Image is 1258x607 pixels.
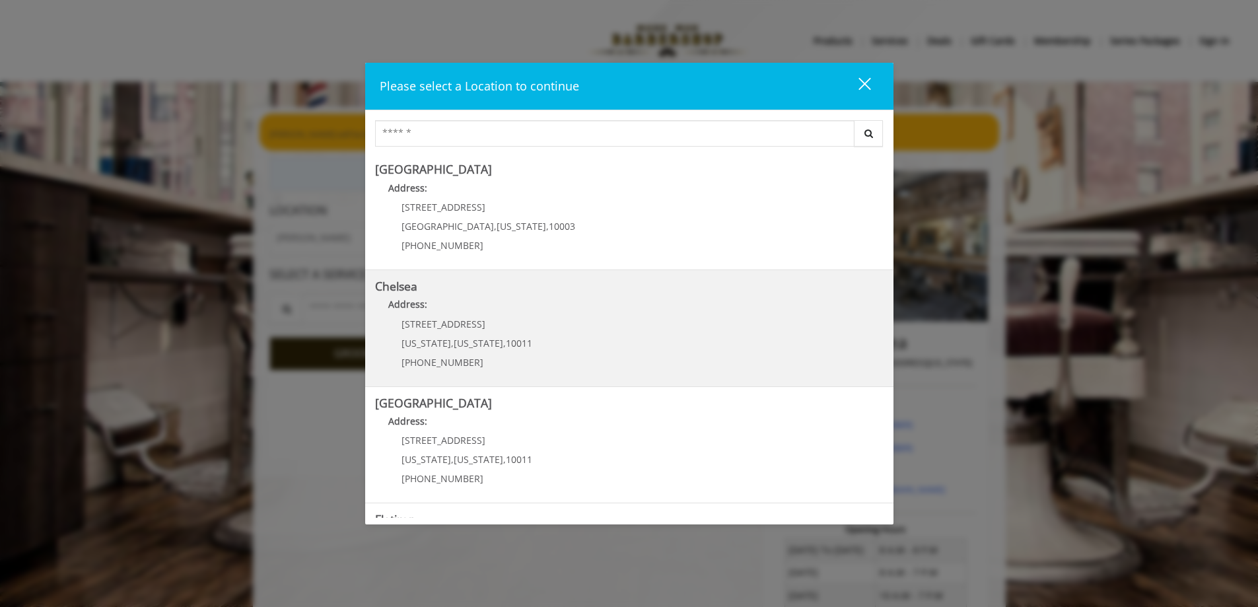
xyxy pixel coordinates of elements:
span: 10003 [549,220,575,232]
span: [US_STATE] [402,453,451,466]
span: [STREET_ADDRESS] [402,434,485,446]
span: , [451,453,454,466]
b: [GEOGRAPHIC_DATA] [375,395,492,411]
span: [PHONE_NUMBER] [402,472,483,485]
b: Flatiron [375,511,416,527]
b: [GEOGRAPHIC_DATA] [375,161,492,177]
b: Chelsea [375,278,417,294]
span: , [503,453,506,466]
div: close dialog [843,77,870,96]
i: Search button [861,129,876,138]
span: 10011 [506,337,532,349]
span: [US_STATE] [454,337,503,349]
span: , [546,220,549,232]
span: [PHONE_NUMBER] [402,356,483,369]
span: , [503,337,506,349]
span: , [494,220,497,232]
span: 10011 [506,453,532,466]
span: [US_STATE] [402,337,451,349]
span: [US_STATE] [454,453,503,466]
span: Please select a Location to continue [380,78,579,94]
span: [US_STATE] [497,220,546,232]
span: [GEOGRAPHIC_DATA] [402,220,494,232]
span: [PHONE_NUMBER] [402,239,483,252]
span: [STREET_ADDRESS] [402,201,485,213]
b: Address: [388,182,427,194]
input: Search Center [375,120,855,147]
b: Address: [388,298,427,310]
div: Center Select [375,120,884,153]
button: close dialog [834,73,879,100]
span: [STREET_ADDRESS] [402,318,485,330]
b: Address: [388,415,427,427]
span: , [451,337,454,349]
